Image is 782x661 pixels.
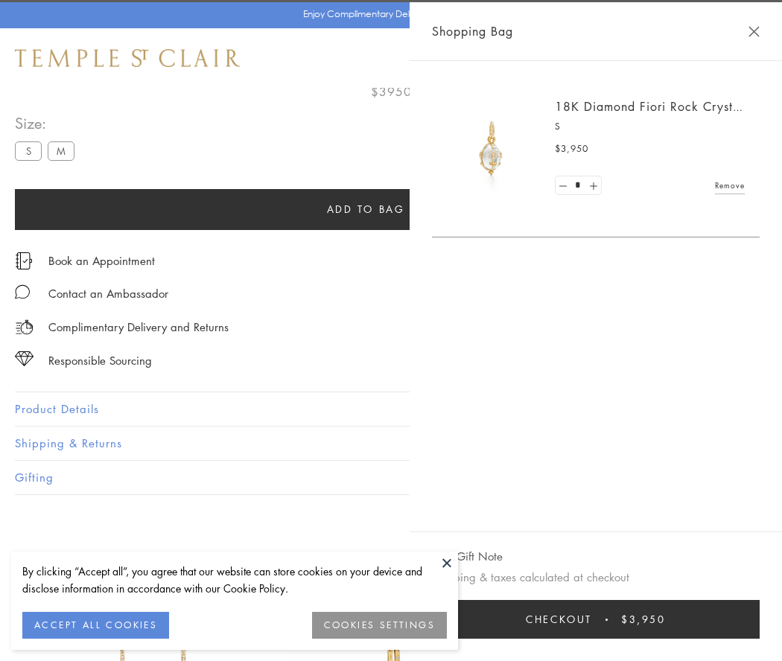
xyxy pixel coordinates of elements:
button: Add to bag [15,189,716,230]
p: Enjoy Complimentary Delivery & Returns [303,7,472,22]
span: Add to bag [327,201,405,217]
button: Product Details [15,392,767,426]
button: ACCEPT ALL COOKIES [22,612,169,639]
button: COOKIES SETTINGS [312,612,447,639]
a: Book an Appointment [48,252,155,269]
img: icon_delivery.svg [15,318,34,336]
div: Contact an Ambassador [48,284,168,303]
button: Shipping & Returns [15,427,767,460]
h3: You May Also Like [37,548,745,572]
button: Checkout $3,950 [432,600,760,639]
a: Set quantity to 2 [585,176,600,195]
button: Gifting [15,461,767,494]
span: $3,950 [555,141,588,156]
span: $3950 [371,82,412,101]
span: $3,950 [621,611,666,628]
label: S [15,141,42,160]
a: Set quantity to 0 [556,176,570,195]
img: icon_sourcing.svg [15,351,34,366]
p: Shipping & taxes calculated at checkout [432,568,760,587]
img: P51889-E11FIORI [447,104,536,194]
p: S [555,119,745,134]
span: Shopping Bag [432,22,513,41]
img: icon_appointment.svg [15,252,33,269]
a: Remove [715,177,745,194]
button: Add Gift Note [432,547,503,566]
label: M [48,141,74,160]
img: Temple St. Clair [15,49,240,67]
span: Checkout [526,611,592,628]
div: Responsible Sourcing [48,351,152,370]
p: Complimentary Delivery and Returns [48,318,229,336]
img: MessageIcon-01_2.svg [15,284,30,299]
div: By clicking “Accept all”, you agree that our website can store cookies on your device and disclos... [22,563,447,597]
button: Close Shopping Bag [748,26,760,37]
span: Size: [15,111,80,135]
